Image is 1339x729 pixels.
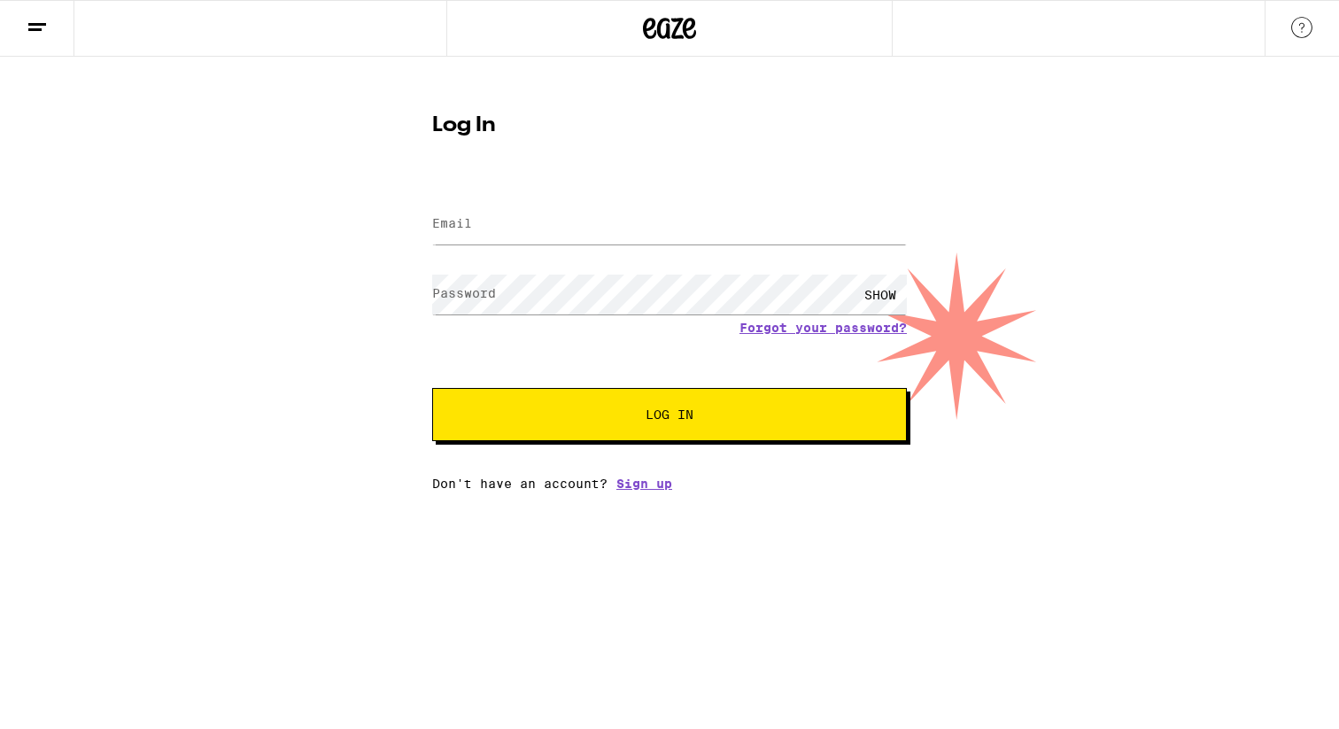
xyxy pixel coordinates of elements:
[432,205,907,244] input: Email
[432,477,907,491] div: Don't have an account?
[432,286,496,300] label: Password
[646,408,693,421] span: Log In
[739,321,907,335] a: Forgot your password?
[854,275,907,314] div: SHOW
[616,477,672,491] a: Sign up
[432,115,907,136] h1: Log In
[432,216,472,230] label: Email
[432,388,907,441] button: Log In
